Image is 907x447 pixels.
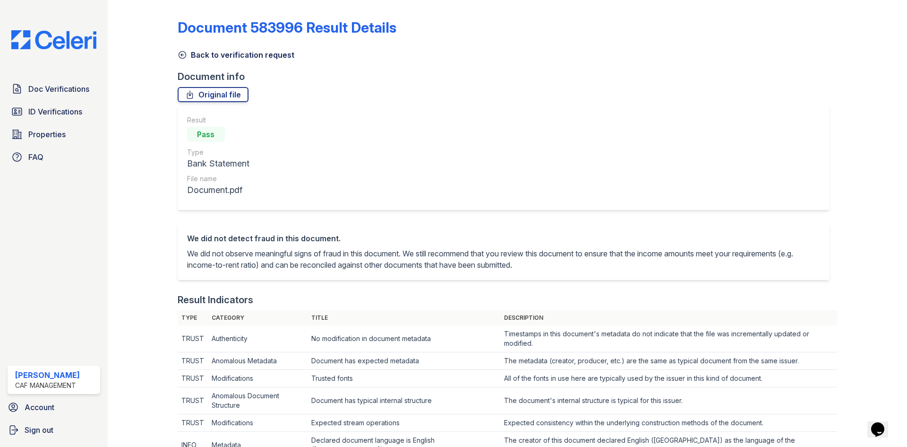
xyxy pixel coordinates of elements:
div: CAF Management [15,381,80,390]
td: Expected consistency within the underlying construction methods of the document. [500,414,837,432]
a: ID Verifications [8,102,100,121]
span: Account [25,402,54,413]
span: Sign out [25,424,53,436]
span: ID Verifications [28,106,82,117]
td: Modifications [208,414,308,432]
a: Properties [8,125,100,144]
div: Pass [187,127,225,142]
td: All of the fonts in use here are typically used by the issuer in this kind of document. [500,370,837,387]
div: Result [187,115,249,125]
td: TRUST [178,387,208,414]
th: Type [178,310,208,325]
a: Account [4,398,104,417]
td: Document has expected metadata [308,352,500,370]
div: Type [187,148,249,157]
td: Timestamps in this document's metadata do not indicate that the file was incrementally updated or... [500,325,837,352]
a: Back to verification request [178,49,294,61]
td: TRUST [178,352,208,370]
td: The document's internal structure is typical for this issuer. [500,387,837,414]
a: Original file [178,87,248,102]
div: [PERSON_NAME] [15,369,80,381]
div: We did not detect fraud in this document. [187,233,820,244]
td: Document has typical internal structure [308,387,500,414]
span: Properties [28,129,66,140]
td: Modifications [208,370,308,387]
th: Description [500,310,837,325]
span: Doc Verifications [28,83,89,95]
td: TRUST [178,325,208,352]
th: Category [208,310,308,325]
td: Expected stream operations [308,414,500,432]
div: Result Indicators [178,293,253,307]
td: Anomalous Document Structure [208,387,308,414]
a: Sign out [4,421,104,439]
div: Document.pdf [187,184,249,197]
th: Title [308,310,500,325]
td: TRUST [178,414,208,432]
p: We did not observe meaningful signs of fraud in this document. We still recommend that you review... [187,248,820,271]
a: FAQ [8,148,100,167]
a: Doc Verifications [8,79,100,98]
td: Authenticity [208,325,308,352]
div: Bank Statement [187,157,249,170]
td: TRUST [178,370,208,387]
td: Trusted fonts [308,370,500,387]
div: Document info [178,70,837,83]
td: The metadata (creator, producer, etc.) are the same as typical document from the same issuer. [500,352,837,370]
img: CE_Logo_Blue-a8612792a0a2168367f1c8372b55b34899dd931a85d93a1a3d3e32e68fde9ad4.png [4,30,104,49]
span: FAQ [28,151,43,163]
a: Document 583996 Result Details [178,19,396,36]
td: No modification in document metadata [308,325,500,352]
div: File name [187,174,249,184]
iframe: chat widget [867,409,898,438]
td: Anomalous Metadata [208,352,308,370]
